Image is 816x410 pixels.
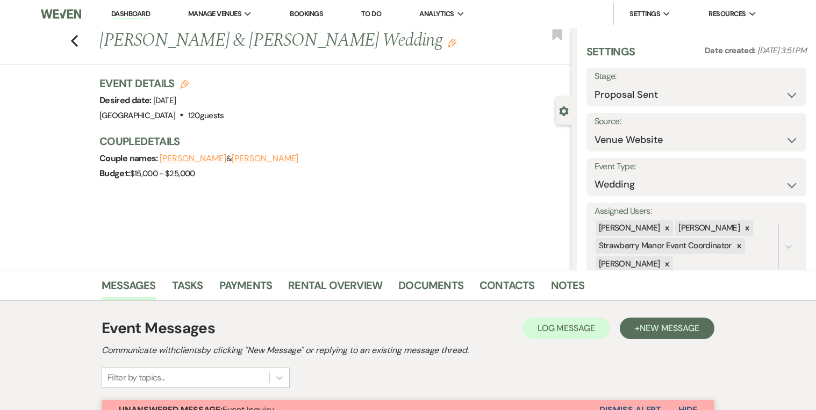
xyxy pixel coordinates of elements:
div: [PERSON_NAME] [675,220,741,236]
span: [DATE] 3:51 PM [757,45,806,56]
a: Payments [219,277,273,300]
div: Strawberry Manor Event Coordinator [596,238,733,254]
button: Log Message [522,318,610,339]
div: Filter by topics... [108,371,165,384]
a: Dashboard [111,9,150,19]
button: [PERSON_NAME] [232,154,298,163]
a: Notes [551,277,585,300]
span: [GEOGRAPHIC_DATA] [99,110,175,121]
a: To Do [361,9,381,18]
span: 120 guests [188,110,224,121]
button: [PERSON_NAME] [160,154,226,163]
h1: Event Messages [102,317,215,340]
h3: Event Details [99,76,224,91]
h3: Couple Details [99,134,561,149]
a: Rental Overview [288,277,382,300]
span: Manage Venues [188,9,241,19]
span: Desired date: [99,95,153,106]
span: & [160,153,298,164]
span: $15,000 - $25,000 [130,168,195,179]
span: [DATE] [153,95,176,106]
label: Event Type: [595,159,798,175]
label: Stage: [595,69,798,84]
button: +New Message [620,318,714,339]
div: [PERSON_NAME] [596,256,662,272]
label: Assigned Users: [595,204,798,219]
h3: Settings [586,44,635,68]
h2: Communicate with clients by clicking "New Message" or replying to an existing message thread. [102,344,714,357]
a: Messages [102,277,156,300]
span: Log Message [538,322,595,334]
img: Weven Logo [41,3,81,25]
span: Couple names: [99,153,160,164]
a: Contacts [479,277,535,300]
span: Settings [629,9,660,19]
div: [PERSON_NAME] [596,220,662,236]
span: Resources [708,9,746,19]
span: Date created: [705,45,757,56]
span: Analytics [419,9,454,19]
span: New Message [640,322,699,334]
span: Budget: [99,168,130,179]
button: Edit [448,38,456,47]
a: Tasks [172,277,203,300]
label: Source: [595,114,798,130]
a: Bookings [290,9,323,18]
a: Documents [398,277,463,300]
h1: [PERSON_NAME] & [PERSON_NAME] Wedding [99,28,473,54]
button: Close lead details [559,105,569,116]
